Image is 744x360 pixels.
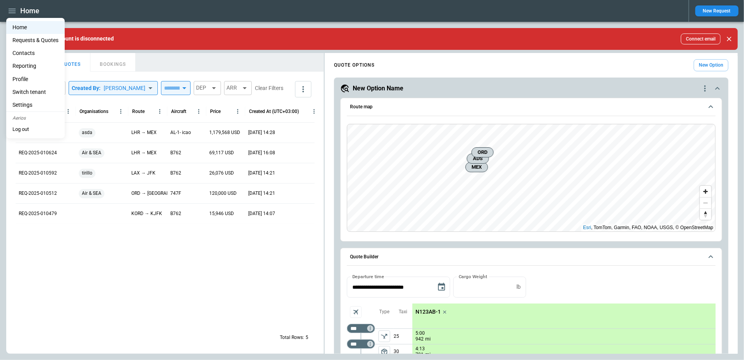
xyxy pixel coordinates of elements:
a: Contacts [6,47,65,60]
a: Reporting [6,60,65,72]
li: Switch tenant [6,86,65,99]
p: Aerios [6,112,65,124]
a: Home [6,21,65,34]
a: Settings [6,99,65,111]
a: Requests & Quotes [6,34,65,47]
button: Log out [6,124,35,135]
a: Profile [6,73,65,86]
